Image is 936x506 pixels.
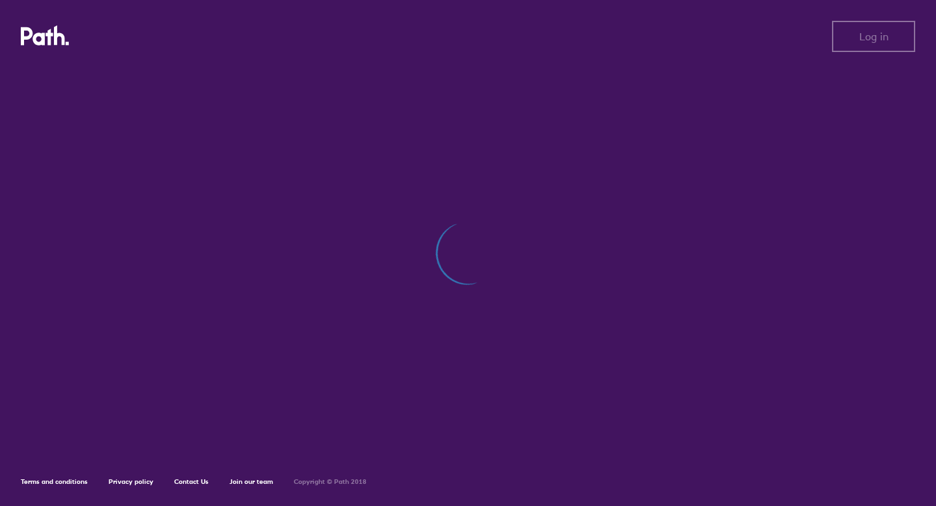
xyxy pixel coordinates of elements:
a: Terms and conditions [21,477,88,486]
span: Log in [859,31,889,42]
a: Contact Us [174,477,209,486]
a: Join our team [229,477,273,486]
a: Privacy policy [109,477,153,486]
h6: Copyright © Path 2018 [294,478,367,486]
button: Log in [832,21,915,52]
